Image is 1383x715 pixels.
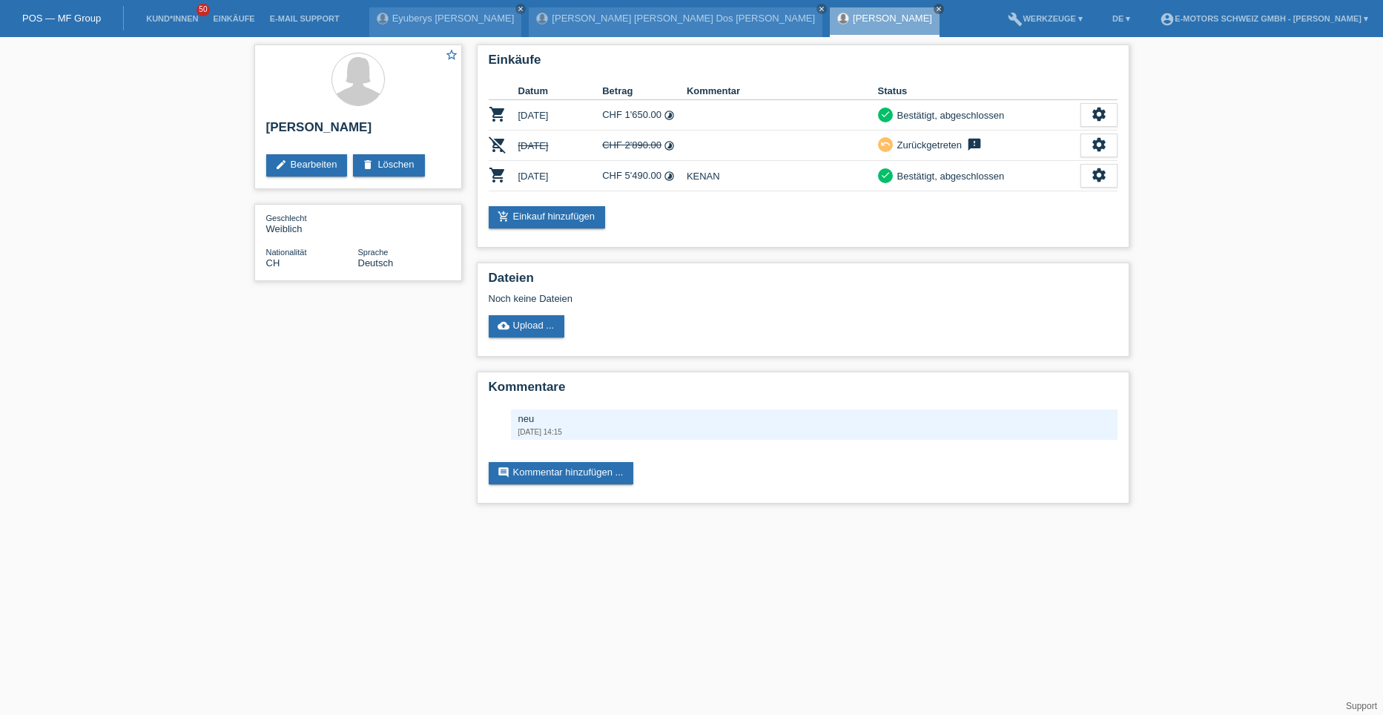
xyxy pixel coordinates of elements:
span: Schweiz [266,257,280,268]
a: buildWerkzeuge ▾ [1000,14,1090,23]
a: close [816,4,827,14]
i: Fixe Raten (24 Raten) [664,110,675,121]
a: Kund*innen [139,14,205,23]
a: E-Mail Support [263,14,347,23]
a: account_circleE-Motors Schweiz GmbH - [PERSON_NAME] ▾ [1152,14,1376,23]
a: editBearbeiten [266,154,348,177]
span: Deutsch [358,257,394,268]
td: [DATE] [518,131,603,161]
i: close [517,5,524,13]
i: POSP00027548 [489,166,506,184]
div: Noch keine Dateien [489,293,942,304]
i: Fixe Raten (48 Raten) [664,171,675,182]
a: Einkäufe [205,14,262,23]
i: comment [498,467,509,478]
h2: Kommentare [489,380,1118,402]
a: [PERSON_NAME] [853,13,932,24]
i: check [880,170,891,180]
i: add_shopping_cart [498,211,509,223]
a: Eyuberys [PERSON_NAME] [392,13,515,24]
a: close [515,4,526,14]
i: edit [275,159,287,171]
div: Bestätigt, abgeschlossen [893,108,1005,123]
a: cloud_uploadUpload ... [489,315,565,337]
a: add_shopping_cartEinkauf hinzufügen [489,206,606,228]
div: neu [518,413,1110,424]
h2: [PERSON_NAME] [266,120,450,142]
th: Betrag [602,82,687,100]
i: feedback [966,137,983,152]
i: undo [880,139,891,149]
div: Zurückgetreten [893,137,962,153]
a: DE ▾ [1105,14,1138,23]
td: [DATE] [518,100,603,131]
a: commentKommentar hinzufügen ... [489,462,634,484]
h2: Einkäufe [489,53,1118,75]
i: POSP00027547 [489,136,506,154]
th: Status [878,82,1080,100]
i: cloud_upload [498,320,509,332]
i: close [935,5,943,13]
i: settings [1091,106,1107,122]
i: delete [362,159,374,171]
div: Bestätigt, abgeschlossen [893,168,1005,184]
td: [DATE] [518,161,603,191]
a: close [934,4,944,14]
a: POS — MF Group [22,13,101,24]
i: settings [1091,167,1107,183]
a: Support [1346,701,1377,711]
a: [PERSON_NAME] [PERSON_NAME] Dos [PERSON_NAME] [552,13,815,24]
span: Geschlecht [266,214,307,223]
td: CHF 5'490.00 [602,161,687,191]
th: Datum [518,82,603,100]
td: CHF 1'650.00 [602,100,687,131]
i: build [1008,12,1023,27]
td: CHF 2'890.00 [602,131,687,161]
i: check [880,109,891,119]
i: POSP00024094 [489,105,506,123]
span: Nationalität [266,248,307,257]
span: Sprache [358,248,389,257]
i: settings [1091,136,1107,153]
h2: Dateien [489,271,1118,293]
a: deleteLöschen [353,154,424,177]
th: Kommentar [687,82,878,100]
i: account_circle [1160,12,1175,27]
i: close [818,5,825,13]
span: 50 [197,4,210,16]
i: star_border [445,48,458,62]
a: star_border [445,48,458,64]
i: Fixe Raten (24 Raten) [664,140,675,151]
div: Weiblich [266,212,358,234]
td: KENAN [687,161,878,191]
div: [DATE] 14:15 [518,428,1110,436]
